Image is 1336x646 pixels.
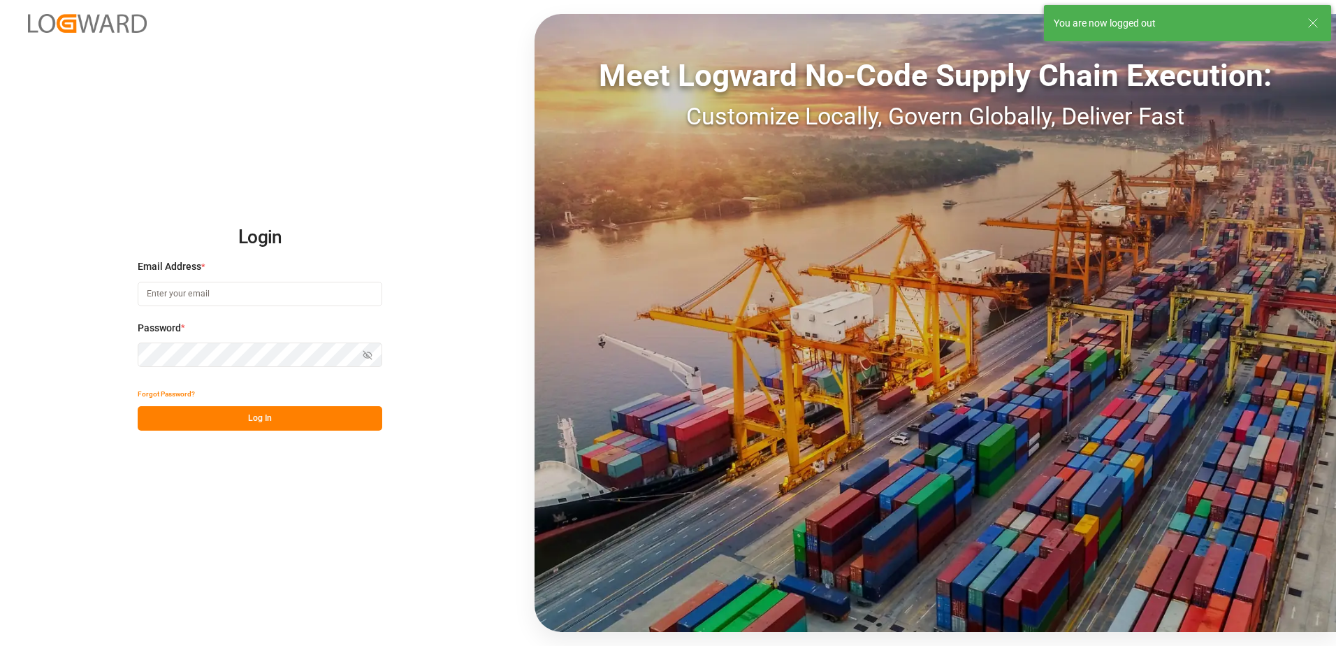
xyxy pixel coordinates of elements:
h2: Login [138,215,382,260]
button: Forgot Password? [138,382,195,406]
span: Email Address [138,259,201,274]
input: Enter your email [138,282,382,306]
span: Password [138,321,181,336]
div: Meet Logward No-Code Supply Chain Execution: [535,52,1336,99]
button: Log In [138,406,382,431]
img: Logward_new_orange.png [28,14,147,33]
div: Customize Locally, Govern Globally, Deliver Fast [535,99,1336,134]
div: You are now logged out [1054,16,1294,31]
